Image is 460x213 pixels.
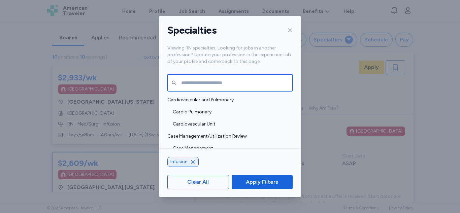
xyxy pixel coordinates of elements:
h1: Specialties [167,24,217,37]
span: Case Management/Utilization Review [167,133,289,140]
span: Case Management [173,145,289,152]
div: Viewing RN specialties. Looking for jobs in another profession? Update your profession in the exp... [159,45,301,73]
span: Cardiovascular Unit [173,121,289,128]
span: Cardiovascular and Pulmonary [167,97,289,103]
button: Clear All [167,175,229,189]
span: Apply Filters [246,178,278,186]
span: Clear All [187,178,209,186]
button: Apply Filters [232,175,293,189]
span: Infusion [170,158,188,165]
span: Cardio Pulmonary [173,109,289,115]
